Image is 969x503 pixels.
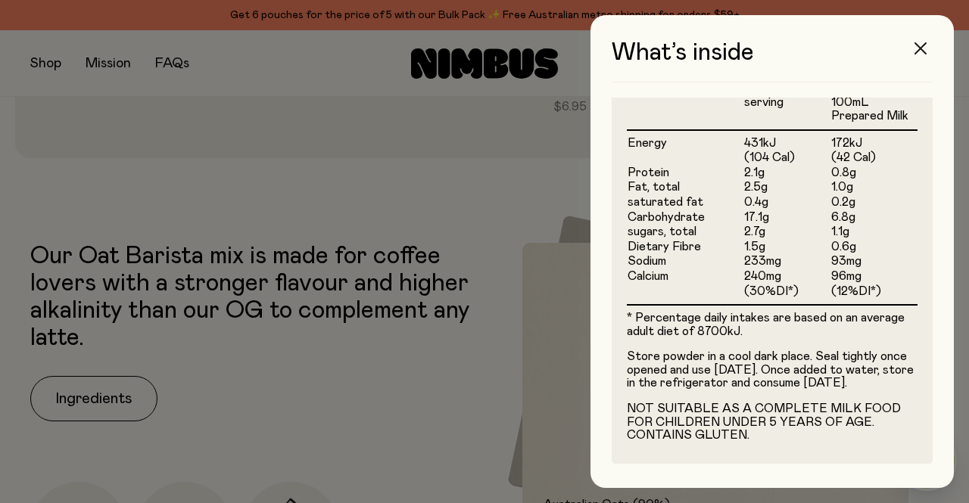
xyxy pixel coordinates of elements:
td: 2.1g [743,166,830,181]
h3: What’s inside [612,39,933,82]
td: 6.8g [830,210,918,225]
td: 0.4g [743,195,830,210]
span: Calcium [628,270,668,282]
td: 0.6g [830,240,918,255]
span: saturated fat [628,196,703,208]
th: Avg qty per 100mL Prepared Milk [830,76,918,130]
td: 240mg [743,269,830,284]
p: * Percentage daily intakes are based on an average adult diet of 8700kJ. [627,312,918,338]
td: 233mg [743,254,830,269]
td: 172kJ [830,130,918,151]
span: sugars, total [628,225,696,238]
span: Dietary Fibre [628,241,701,253]
span: Protein [628,166,669,179]
td: 2.5g [743,180,830,195]
td: 0.2g [830,195,918,210]
span: Fat, total [628,181,680,193]
p: Store powder in a cool dark place. Seal tightly once opened and use [DATE]. Once added to water, ... [627,350,918,390]
p: NOT SUITABLE AS A COMPLETE MILK FOOD FOR CHILDREN UNDER 5 YEARS OF AGE. CONTAINS GLUTEN. [627,402,918,442]
td: 431kJ [743,130,830,151]
td: (12%DI*) [830,284,918,305]
td: 0.8g [830,166,918,181]
span: Carbohydrate [628,211,705,223]
td: 2.7g [743,225,830,240]
th: Avg qty per serving [743,76,830,130]
td: (42 Cal) [830,151,918,166]
td: 96mg [830,269,918,284]
td: 1.0g [830,180,918,195]
td: (104 Cal) [743,151,830,166]
td: 1.1g [830,225,918,240]
td: (30%DI*) [743,284,830,305]
td: 93mg [830,254,918,269]
td: 1.5g [743,240,830,255]
td: 17.1g [743,210,830,225]
span: Energy [628,137,667,149]
span: Sodium [628,255,666,267]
